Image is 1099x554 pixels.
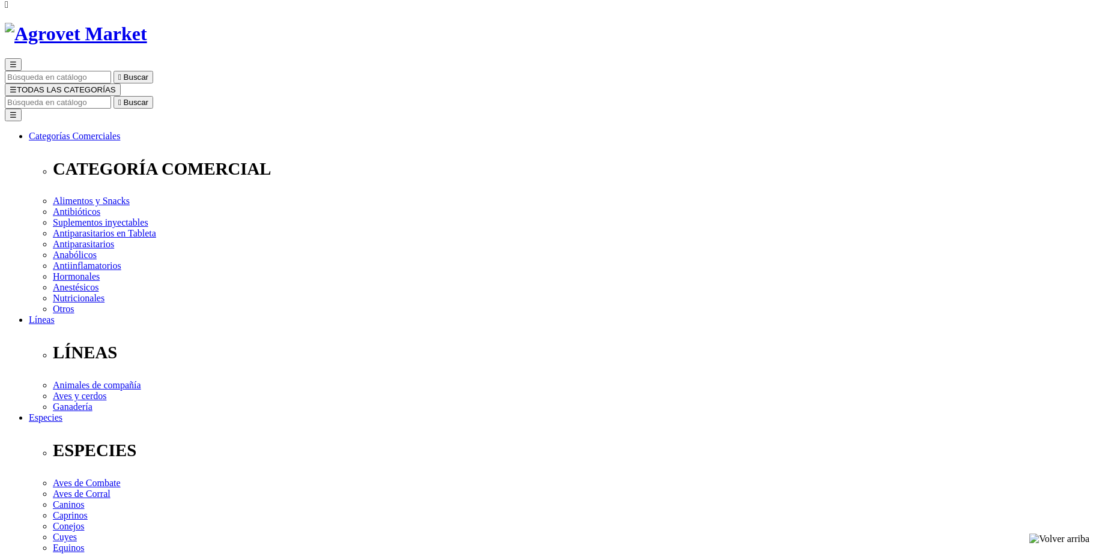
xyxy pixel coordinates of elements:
[53,159,1094,179] p: CATEGORÍA COMERCIAL
[53,543,84,553] a: Equinos
[5,83,121,96] button: ☰TODAS LAS CATEGORÍAS
[29,412,62,423] a: Especies
[53,217,148,227] a: Suplementos inyectables
[53,441,1094,460] p: ESPECIES
[5,96,111,109] input: Buscar
[114,71,153,83] button:  Buscar
[53,239,114,249] a: Antiparasitarios
[10,60,17,69] span: ☰
[5,109,22,121] button: ☰
[53,391,106,401] a: Aves y cerdos
[53,343,1094,363] p: LÍNEAS
[29,315,55,325] a: Líneas
[5,58,22,71] button: ☰
[10,85,17,94] span: ☰
[1029,534,1089,544] img: Volver arriba
[5,71,111,83] input: Buscar
[53,380,141,390] a: Animales de compañía
[6,424,207,548] iframe: Brevo live chat
[118,98,121,107] i: 
[124,73,148,82] span: Buscar
[118,73,121,82] i: 
[53,293,104,303] a: Nutricionales
[53,282,98,292] a: Anestésicos
[29,131,120,141] a: Categorías Comerciales
[124,98,148,107] span: Buscar
[53,196,130,206] a: Alimentos y Snacks
[53,250,97,260] a: Anabólicos
[53,206,100,217] a: Antibióticos
[53,402,92,412] a: Ganadería
[53,228,156,238] a: Antiparasitarios en Tableta
[5,23,147,45] img: Agrovet Market
[114,96,153,109] button:  Buscar
[53,260,121,271] a: Antiinflamatorios
[53,304,74,314] a: Otros
[53,271,100,282] a: Hormonales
